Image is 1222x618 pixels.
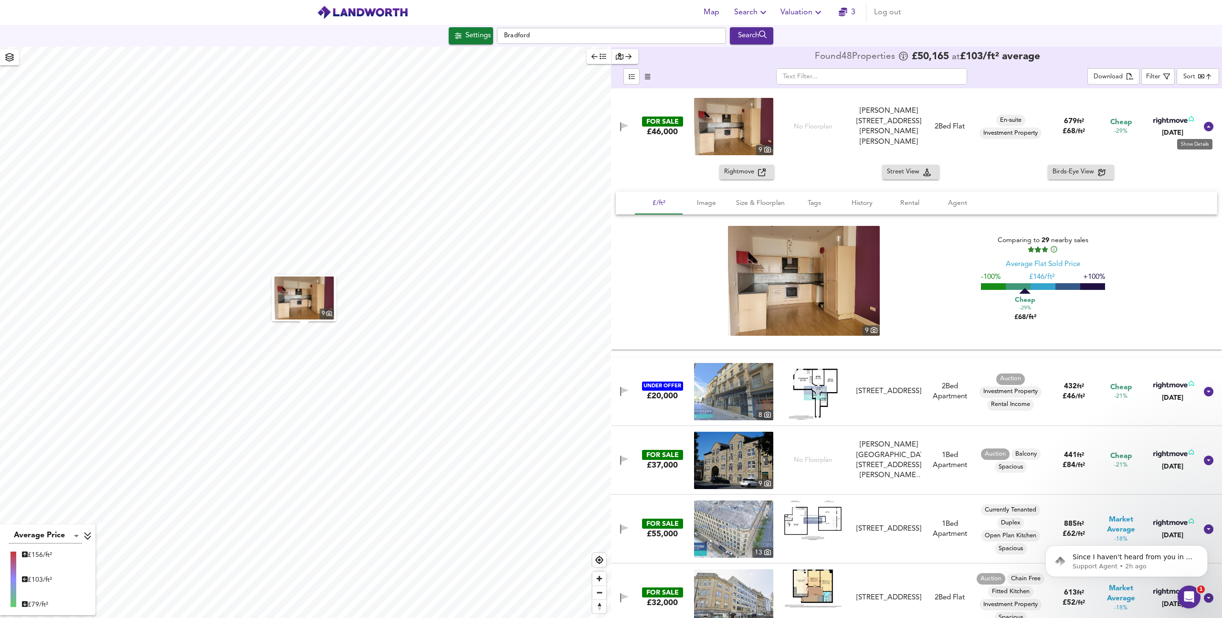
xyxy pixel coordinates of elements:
[1077,118,1084,125] span: ft²
[784,501,842,540] img: Floorplan
[960,52,1040,62] span: £ 103 / ft² average
[853,440,925,481] div: Rawson Buildings, 4 Rawson Road, Bradford, West Yorkshire, BD1 3SA
[688,197,725,209] span: Image
[892,197,928,209] span: Rental
[1064,383,1077,390] span: 432
[1042,237,1049,244] span: 29
[925,519,974,540] div: 1 Bed Apartment
[1151,462,1194,471] div: [DATE]
[1031,525,1222,592] iframe: Intercom notifications message
[756,145,773,155] div: 9
[1077,521,1084,527] span: ft²
[642,117,683,127] div: FOR SALE
[700,6,723,19] span: Map
[8,183,183,252] div: Support Agent says…
[730,27,773,44] div: Run Your Search
[592,553,606,567] button: Find my location
[1114,128,1127,136] span: -29%
[856,593,921,603] div: [STREET_ADDRESS]
[274,277,334,320] img: property thumbnail
[856,386,921,396] div: [STREET_ADDRESS]
[853,593,925,603] div: Market Street, Bradford, West Yorkshire, BD1 1NE
[980,129,1042,138] span: Investment Property
[647,127,678,137] div: £46,000
[832,3,862,22] button: 3
[27,5,42,21] img: Profile image for Support Agent
[980,128,1042,139] div: Investment Property
[1151,393,1194,403] div: [DATE]
[91,80,99,87] a: Source reference 11479018:
[856,524,921,534] div: [STREET_ADDRESS]
[981,506,1040,514] span: Currently Tenanted
[952,53,960,62] span: at
[925,382,974,402] div: 2 Bed Apartment
[980,387,1042,396] span: Investment Property
[592,586,606,599] button: Zoom out
[1063,128,1085,135] span: £ 68
[776,68,967,85] input: Text Filter...
[1203,386,1214,397] svg: Show Details
[887,167,923,178] span: Street View
[149,4,168,22] button: Home
[1077,590,1084,596] span: ft²
[642,519,683,529] div: FOR SALE
[46,5,101,12] h1: Support Agent
[22,575,52,585] div: £ 103/ft²
[97,108,105,116] a: Source reference 11479023:
[730,3,773,22] button: Search
[1087,68,1139,85] div: split button
[164,309,179,324] button: Send a message…
[853,386,925,396] div: Georges House, Upper Millergate Town Centre, Bradford, West Yorkshire, BD1 1SX
[641,197,677,209] span: £/ft²
[977,575,1005,583] span: Auction
[780,6,824,19] span: Valuation
[796,197,832,209] span: Tags
[1064,118,1077,125] span: 679
[981,530,1040,542] div: Open Plan Kitchen
[696,3,727,22] button: Map
[1110,117,1132,128] span: Cheap
[1087,68,1139,85] button: Download
[1007,575,1044,583] span: Chain Free
[1075,462,1085,469] span: / ft²
[46,12,119,21] p: The team can also help
[1114,393,1127,401] span: -21%
[642,587,683,597] div: FOR SALE
[794,456,832,465] span: No Floorplan
[694,432,773,489] img: property thumbnail
[1110,451,1132,461] span: Cheap
[756,410,773,420] div: 8
[22,600,52,609] div: £ 79/ft²
[611,426,1222,495] div: FOR SALE£37,000 property thumbnail 9 No Floorplan[PERSON_NAME][GEOGRAPHIC_DATA], [STREET_ADDRESS]...
[839,6,855,19] a: 3
[856,106,921,147] div: [PERSON_NAME][STREET_ADDRESS][PERSON_NAME][PERSON_NAME]
[981,235,1105,254] div: Comparing to nearby sales
[15,50,176,134] div: Our platform integrates with Rightmove to provide live property listings and historical data, but...
[1177,68,1219,85] div: Sort
[1006,259,1080,269] div: Average Flat Sold Price
[30,313,38,320] button: Gif picker
[988,587,1033,596] span: Fitted Kitchen
[694,98,773,155] img: property thumbnail
[995,461,1027,473] div: Spacious
[611,495,1222,564] div: FOR SALE£55,000 property thumbnail 13 Floorplan[STREET_ADDRESS]1Bed ApartmentCurrently TenantedDu...
[980,386,1042,398] div: Investment Property
[1203,523,1214,535] svg: Show Details
[980,600,1042,609] span: Investment Property
[777,3,828,22] button: Valuation
[465,30,491,42] div: Settings
[642,382,683,391] div: UNDER OFFER
[694,363,773,420] a: property thumbnail 8
[996,115,1025,126] div: En-suite
[815,52,897,62] div: Found 48 Propert ies
[647,597,678,608] div: £32,000
[981,504,1040,516] div: Currently Tenanted
[1029,274,1054,281] span: £ 146/ft²
[752,547,773,558] div: 13
[15,189,149,245] div: If you need any more help understanding how we use Rightmove data or have other questions, I'm he...
[730,27,773,44] button: Search
[647,529,678,539] div: £55,000
[995,544,1027,553] span: Spacious
[8,44,183,183] div: Support Agent says…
